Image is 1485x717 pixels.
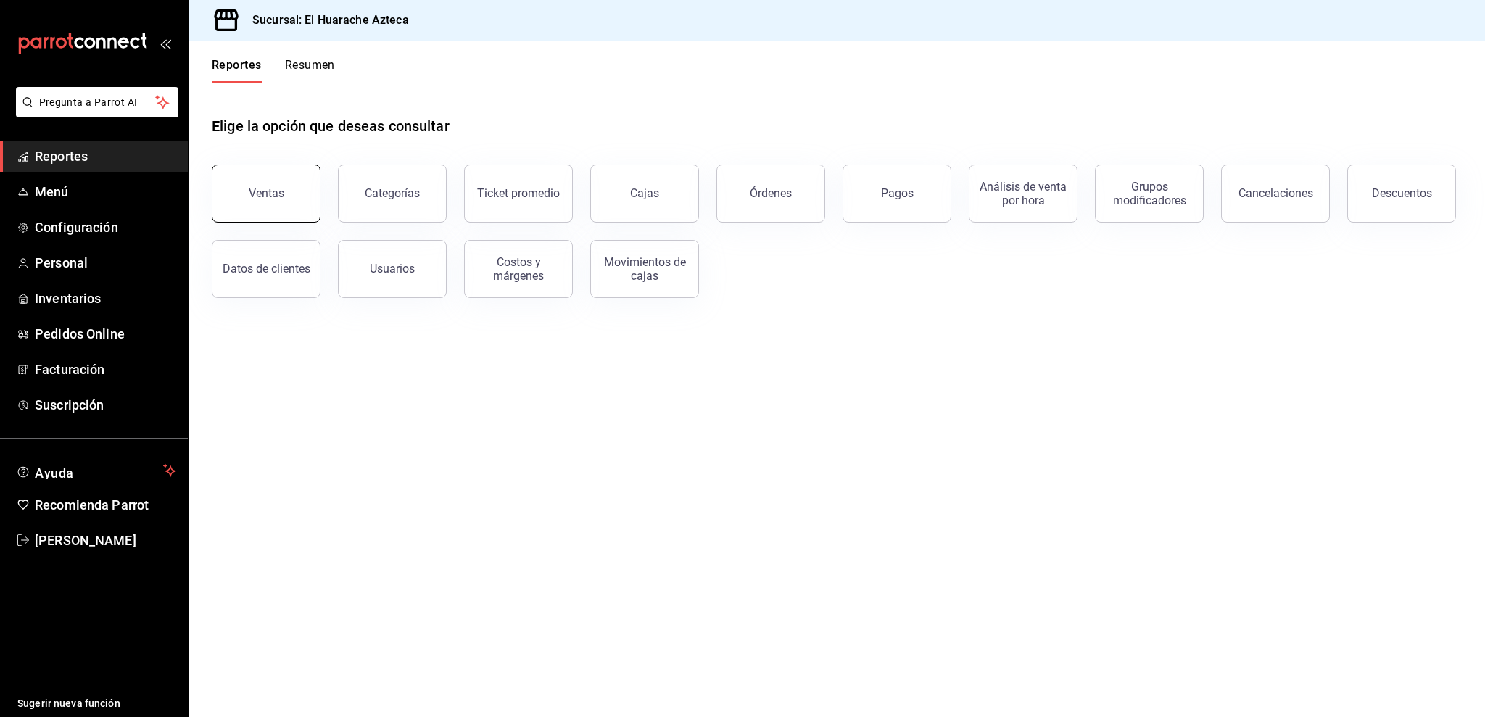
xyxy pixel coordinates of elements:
div: Pagos [881,186,914,200]
button: Órdenes [716,165,825,223]
div: Órdenes [750,186,792,200]
span: Pedidos Online [35,324,176,344]
span: Configuración [35,217,176,237]
div: Cajas [630,185,660,202]
span: Pregunta a Parrot AI [39,95,156,110]
a: Cajas [590,165,699,223]
span: Sugerir nueva función [17,696,176,711]
button: Cancelaciones [1221,165,1330,223]
div: navigation tabs [212,58,335,83]
div: Usuarios [370,262,415,275]
span: Ayuda [35,462,157,479]
div: Descuentos [1372,186,1432,200]
button: Ventas [212,165,320,223]
button: Usuarios [338,240,447,298]
div: Análisis de venta por hora [978,180,1068,207]
button: Reportes [212,58,262,83]
span: [PERSON_NAME] [35,531,176,550]
div: Categorías [365,186,420,200]
div: Grupos modificadores [1104,180,1194,207]
span: Recomienda Parrot [35,495,176,515]
button: Datos de clientes [212,240,320,298]
h3: Sucursal: El Huarache Azteca [241,12,409,29]
button: Pagos [843,165,951,223]
button: Grupos modificadores [1095,165,1204,223]
button: Descuentos [1347,165,1456,223]
button: Resumen [285,58,335,83]
span: Menú [35,182,176,202]
span: Suscripción [35,395,176,415]
h1: Elige la opción que deseas consultar [212,115,450,137]
span: Inventarios [35,289,176,308]
div: Datos de clientes [223,262,310,275]
div: Ticket promedio [477,186,560,200]
span: Personal [35,253,176,273]
div: Movimientos de cajas [600,255,690,283]
a: Pregunta a Parrot AI [10,105,178,120]
button: Pregunta a Parrot AI [16,87,178,117]
span: Reportes [35,146,176,166]
button: Costos y márgenes [464,240,573,298]
div: Ventas [249,186,284,200]
button: Análisis de venta por hora [969,165,1077,223]
div: Costos y márgenes [473,255,563,283]
button: open_drawer_menu [160,38,171,49]
button: Ticket promedio [464,165,573,223]
button: Categorías [338,165,447,223]
div: Cancelaciones [1238,186,1313,200]
button: Movimientos de cajas [590,240,699,298]
span: Facturación [35,360,176,379]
